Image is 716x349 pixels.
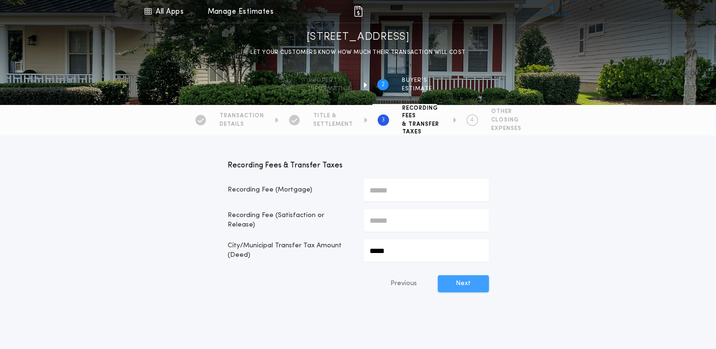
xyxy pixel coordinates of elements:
[313,112,353,120] span: TITLE &
[535,7,570,16] img: vs-icon
[228,241,353,260] p: City/Municipal Transfer Tax Amount (Deed)
[228,211,353,230] p: Recording Fee (Satisfaction or Release)
[371,275,436,292] button: Previous
[491,116,522,124] span: CLOSING
[250,48,465,57] p: LET YOUR CUSTOMERS KNOW HOW MUCH THEIR TRANSACTION WILL COST
[402,105,442,120] span: RECORDING FEES
[491,108,522,115] span: OTHER
[228,185,353,195] p: Recording Fee (Mortgage)
[309,77,353,84] span: Property
[381,116,385,124] h2: 3
[228,160,489,171] p: Recording Fees & Transfer Taxes
[402,121,442,136] span: & TRANSFER TAXES
[491,125,522,132] span: EXPENSES
[381,81,385,88] h2: 2
[309,85,353,93] span: information
[470,116,474,124] h2: 4
[402,77,432,84] span: BUYER'S
[402,85,432,93] span: ESTIMATE
[307,30,410,45] h1: [STREET_ADDRESS]
[220,121,264,128] span: DETAILS
[353,6,364,17] img: img
[438,275,489,292] button: Next
[313,121,353,128] span: SETTLEMENT
[220,112,264,120] span: TRANSACTION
